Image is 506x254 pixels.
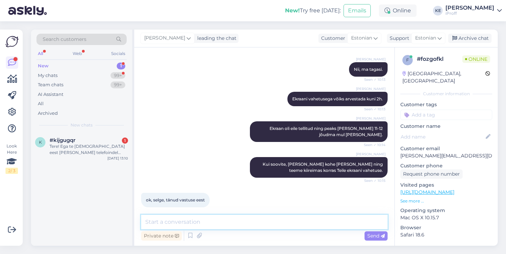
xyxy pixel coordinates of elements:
[356,152,386,157] span: [PERSON_NAME]
[194,35,236,42] div: leading the chat
[107,156,128,161] div: [DATE] 13:10
[270,126,384,137] span: Ekraan oli eile tellitud ning peaks [PERSON_NAME] 11-12 jõudma mul [PERSON_NAME].
[50,143,128,156] div: Tere! Ega te [DEMOGRAPHIC_DATA] eest [PERSON_NAME] telefoindel ekraane ei vaheta?
[462,55,490,63] span: Online
[400,152,492,159] p: [PERSON_NAME][EMAIL_ADDRESS][DOMAIN_NAME]
[344,4,371,17] button: Emails
[36,49,44,58] div: All
[400,91,492,97] div: Customer information
[38,63,49,69] div: New
[360,142,386,147] span: Seen ✓ 10:14
[318,35,345,42] div: Customer
[6,168,18,174] div: 2 / 3
[110,81,125,88] div: 99+
[356,116,386,121] span: [PERSON_NAME]
[356,86,386,91] span: [PERSON_NAME]
[71,122,93,128] span: New chats
[400,145,492,152] p: Customer email
[144,34,185,42] span: [PERSON_NAME]
[38,100,44,107] div: All
[406,57,409,63] span: f
[367,233,385,239] span: Send
[360,107,386,112] span: Seen ✓ 10:13
[6,143,18,174] div: Look Here
[400,214,492,221] p: Mac OS X 10.15.7
[415,34,436,42] span: Estonian
[263,162,384,173] span: Kui soovite, [PERSON_NAME] kohe [PERSON_NAME] ning teeme kiireimas korras Teile ekraani vahetuse.
[433,6,443,15] div: KE
[401,133,484,141] input: Add name
[38,91,63,98] div: AI Assistant
[117,63,125,69] div: 1
[400,162,492,169] p: Customer phone
[43,36,86,43] span: Search customers
[110,72,125,79] div: 99+
[285,7,300,14] b: New!
[379,4,417,17] div: Online
[400,231,492,239] p: Safari 18.6
[146,197,205,202] span: ok, selge, tänud vastuse eest
[400,224,492,231] p: Browser
[38,81,63,88] div: Team chats
[400,245,492,252] div: Extra
[71,49,83,58] div: Web
[360,77,386,82] span: Seen ✓ 10:13
[6,35,19,48] img: Askly Logo
[400,101,492,108] p: Customer tags
[400,189,454,195] a: [URL][DOMAIN_NAME]
[285,7,341,15] div: Try free [DATE]:
[141,231,182,241] div: Private note
[50,137,75,143] span: #kijgugqr
[400,123,492,130] p: Customer name
[400,198,492,204] p: See more ...
[39,140,42,145] span: k
[110,49,127,58] div: Socials
[351,34,372,42] span: Estonian
[292,96,383,101] span: Ekraani vahetusega võiks arvestada kuni 2h.
[448,34,492,43] div: Archive chat
[400,181,492,189] p: Visited pages
[122,137,128,144] div: 1
[445,5,494,11] div: [PERSON_NAME]
[445,5,502,16] a: [PERSON_NAME]iProff
[402,70,485,85] div: [GEOGRAPHIC_DATA], [GEOGRAPHIC_DATA]
[354,67,383,72] span: Nii, ma tagasi.
[387,35,409,42] div: Support
[38,72,57,79] div: My chats
[38,110,58,117] div: Archived
[143,208,169,213] span: 10:16
[445,11,494,16] div: iProff
[400,110,492,120] input: Add a tag
[417,55,462,63] div: # fozgofkl
[360,178,386,183] span: Seen ✓ 10:15
[356,57,386,62] span: [PERSON_NAME]
[400,207,492,214] p: Operating system
[400,169,463,179] div: Request phone number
